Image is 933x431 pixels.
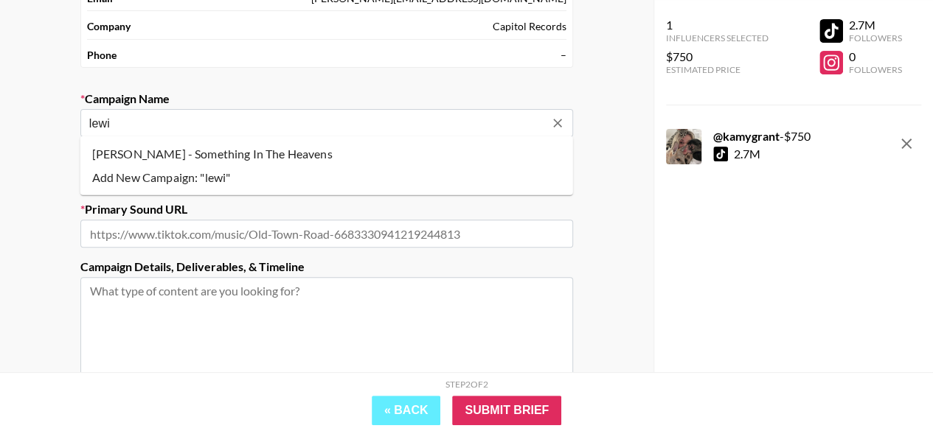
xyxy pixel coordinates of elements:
button: Clear [547,113,568,133]
div: Capitol Records [493,20,566,33]
div: 2.7M [849,18,902,32]
input: Submit Brief [452,396,561,425]
input: https://www.tiktok.com/music/Old-Town-Road-6683330941219244813 [80,220,573,248]
strong: @ kamygrant [713,129,780,143]
div: Estimated Price [666,64,769,75]
button: remove [892,129,921,158]
strong: Phone [87,49,117,62]
div: Step 2 of 2 [445,379,488,390]
label: Campaign Name [80,91,573,106]
strong: Company [87,20,131,33]
li: Add New Campaign: "lewi" [80,166,573,189]
div: – [561,49,566,62]
label: Primary Sound URL [80,202,573,217]
li: [PERSON_NAME] - Something In The Heavens [80,142,573,166]
div: Followers [849,32,902,43]
div: $750 [666,49,769,64]
div: Influencers Selected [666,32,769,43]
div: 2.7M [734,147,760,161]
input: Old Town Road - Lil Nas X + Billy Ray Cyrus [89,115,544,132]
div: 1 [666,18,769,32]
div: - $ 750 [713,129,811,144]
label: Campaign Details, Deliverables, & Timeline [80,259,573,274]
div: Followers [849,64,902,75]
button: « Back [372,396,441,425]
div: 0 [849,49,902,64]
